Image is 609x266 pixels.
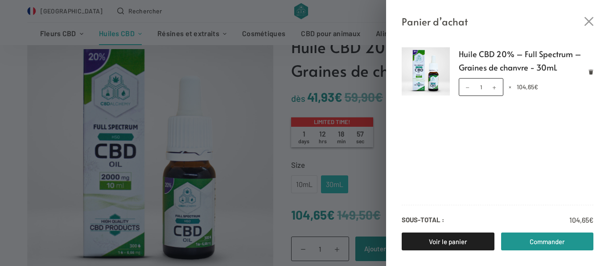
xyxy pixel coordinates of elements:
[589,216,593,224] span: €
[517,83,538,91] bdi: 104,65
[459,78,503,96] input: Quantité de produits
[588,69,593,74] a: Retirer Huile CBD 20% – Full Spectrum – Graines de chanvre - 30mL du panier
[501,233,594,250] a: Commander
[534,83,538,91] span: €
[584,17,593,26] button: Fermer le tiroir du panier
[509,83,511,91] span: ×
[569,216,593,224] bdi: 104,65
[402,233,494,250] a: Voir le panier
[459,47,594,74] a: Huile CBD 20% – Full Spectrum – Graines de chanvre - 30mL
[402,214,444,226] strong: Sous-total :
[402,13,468,29] span: Panier d’achat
